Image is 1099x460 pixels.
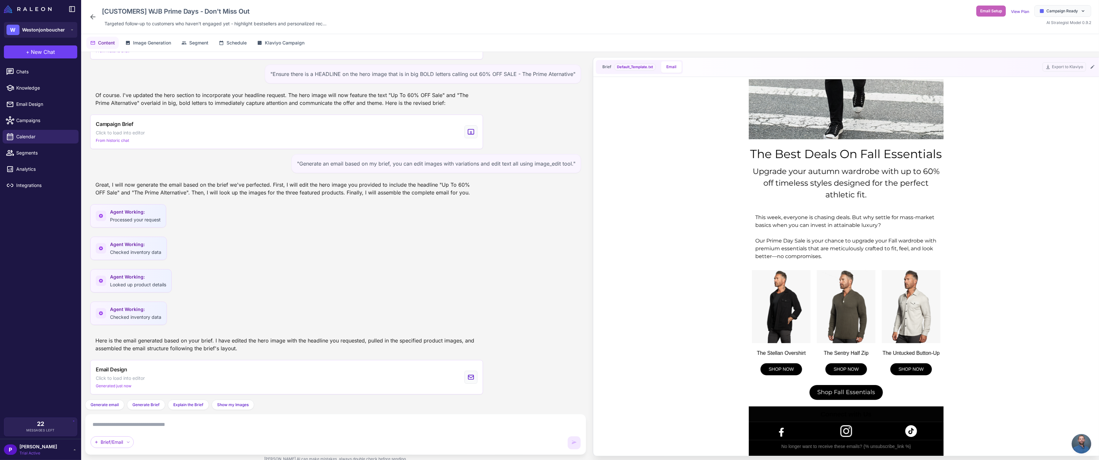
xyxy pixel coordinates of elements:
span: Westonjonboucher [22,26,65,33]
div: This week, everyone is chasing deals. But why settle for mass-market basics when you can invest i... [152,134,333,181]
span: Agent Working: [110,306,161,313]
div: Of course. I've updated the hero section to incorporate your headline request. The hero image wil... [90,89,483,109]
span: Generate email [91,402,119,408]
span: Targeted follow-up to customers who haven't engaged yet - highlight bestsellers and personalized ... [105,20,327,27]
div: Here is the email generated based on your brief. I have edited the hero image with the headline y... [90,334,483,355]
div: Click to edit campaign name [99,5,329,18]
a: Segments [3,146,79,160]
span: Analytics [16,166,73,173]
span: Klaviyo Campaign [265,39,304,46]
span: Generated just now [96,383,131,389]
span: Calendar [16,133,73,140]
img: TikTok Logo [302,346,313,357]
img: Sentry Mock Neck Half Zip [213,191,272,264]
button: Email [661,61,682,73]
span: 22 [37,421,44,427]
a: SHOP NOW [287,284,328,296]
a: Email Design [3,97,79,111]
span: Knowledge [16,84,73,92]
button: Explain the Brief [168,400,209,410]
span: [PERSON_NAME] [19,443,57,450]
button: Show my Images [212,400,254,410]
img: The Stellan Corduroy Overshirt [148,191,207,264]
span: Campaign Brief [96,120,133,128]
span: Email Design [16,101,73,108]
a: Calendar [3,130,79,143]
span: + [26,48,30,56]
a: Campaigns [3,114,79,127]
button: Email Setup [976,6,1006,17]
img: Instagram logo [237,346,248,357]
span: Checked inventory data [110,314,161,320]
a: SHOP NOW [222,284,263,296]
div: Click to edit description [102,19,329,29]
span: Click to load into editor [96,375,145,382]
img: Facebook logo [172,346,183,357]
span: AI Strategist Model 0.9.2 [1046,20,1091,25]
button: Image Generation [121,37,175,49]
span: Email Setup [980,8,1002,14]
button: BriefDefault_Template.txt [597,61,661,73]
a: Shop Fall Essentials [206,305,279,320]
div: The Best Deals On Fall Essentials [145,66,340,82]
button: +New Chat [4,45,77,58]
button: Edit Email [1089,63,1096,71]
span: Brief [602,64,611,70]
span: Segment [189,39,208,46]
img: Untucked Slim Fit Button-Up Shirt [278,191,337,264]
div: P [4,444,17,455]
span: Agent Working: [110,241,161,248]
span: Brief template [614,63,656,71]
span: Generate Brief [132,402,160,408]
button: Generate email [85,400,124,410]
div: Open chat [1072,434,1091,454]
span: From historic chat [96,138,129,143]
p: Connect with Us [148,330,337,339]
a: Knowledge [3,81,79,95]
div: "Generate an email based on my brief, you can edit images with variations and edit text all using... [291,154,581,173]
span: Campaign Ready [1046,8,1078,14]
a: Analytics [3,162,79,176]
span: Looked up product details [110,282,166,287]
a: Raleon Logo [4,5,54,13]
div: Upgrade your autumn wardrobe with up to 60% off timeless styles designed for the perfect athletic... [145,86,340,121]
div: The Stellan Overshirt [148,270,207,277]
a: Integrations [3,179,79,192]
div: Great, I will now generate the email based on the brief we've perfected. First, I will edit the h... [90,178,483,199]
div: "Ensure there is a HEADLINE on the hero image that is in big BOLD letters calling out 60% OFF SAL... [265,65,581,83]
button: Content [86,37,119,49]
span: Chats [16,68,73,75]
a: SHOP NOW [157,284,198,296]
span: Messages Left [26,428,55,433]
button: Segment [178,37,212,49]
button: Generate Brief [127,400,165,410]
span: Image Generation [133,39,171,46]
span: Explain the Brief [173,402,204,408]
span: Agent Working: [110,273,166,280]
span: Schedule [227,39,247,46]
p: No longer want to receive these emails? {% unsubscribe_link %} [148,364,337,370]
span: Checked inventory data [110,249,161,255]
span: Campaigns [16,117,73,124]
button: Schedule [215,37,251,49]
button: WWestonjonboucher [4,22,77,38]
div: Brief/Email [91,436,134,448]
img: Raleon Logo [4,5,52,13]
span: Trial Active [19,450,57,456]
span: Processed your request [110,217,161,222]
a: Chats [3,65,79,79]
span: Agent Working: [110,208,161,216]
span: Content [98,39,115,46]
button: Klaviyo Campaign [253,37,308,49]
div: The Untucked Button-Up [278,270,337,277]
span: Click to load into editor [96,129,145,136]
span: Integrations [16,182,73,189]
span: Segments [16,149,73,156]
span: Show my Images [217,402,249,408]
p: Need help? Email [EMAIL_ADDRESS][DOMAIN_NAME] [148,370,337,383]
span: New Chat [31,48,55,56]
